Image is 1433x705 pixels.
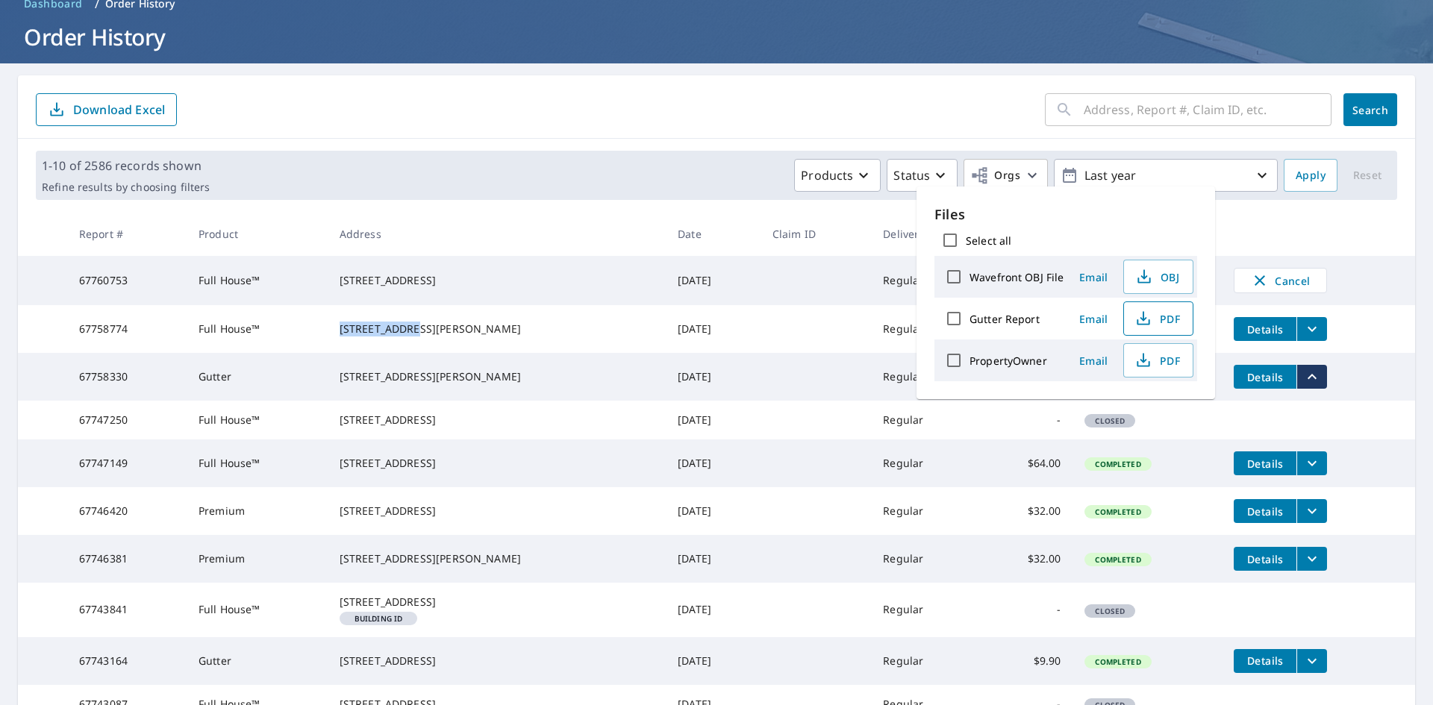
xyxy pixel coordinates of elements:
[970,270,1064,284] label: Wavefront OBJ File
[666,487,761,535] td: [DATE]
[978,487,1073,535] td: $32.00
[340,551,654,566] div: [STREET_ADDRESS][PERSON_NAME]
[761,212,872,256] th: Claim ID
[67,439,187,487] td: 67747149
[871,439,978,487] td: Regular
[1296,451,1327,475] button: filesDropdownBtn-67747149
[67,256,187,305] td: 67760753
[1234,451,1296,475] button: detailsBtn-67747149
[978,583,1073,636] td: -
[1296,499,1327,523] button: filesDropdownBtn-67746420
[1234,547,1296,571] button: detailsBtn-67746381
[1234,649,1296,673] button: detailsBtn-67743164
[1243,552,1287,566] span: Details
[666,637,761,685] td: [DATE]
[1070,307,1117,330] button: Email
[871,353,978,401] td: Regular
[340,369,654,384] div: [STREET_ADDRESS][PERSON_NAME]
[42,157,210,175] p: 1-10 of 2586 records shown
[1086,606,1134,616] span: Closed
[934,204,1197,225] p: Files
[970,312,1040,326] label: Gutter Report
[666,212,761,256] th: Date
[1133,310,1181,328] span: PDF
[1234,365,1296,389] button: detailsBtn-67758330
[978,439,1073,487] td: $64.00
[187,353,328,401] td: Gutter
[355,615,403,622] em: Building ID
[67,583,187,636] td: 67743841
[1343,93,1397,126] button: Search
[1296,649,1327,673] button: filesDropdownBtn-67743164
[1243,457,1287,471] span: Details
[187,637,328,685] td: Gutter
[187,487,328,535] td: Premium
[666,439,761,487] td: [DATE]
[67,353,187,401] td: 67758330
[187,256,328,305] td: Full House™
[67,212,187,256] th: Report #
[67,305,187,353] td: 67758774
[1086,657,1149,667] span: Completed
[1296,166,1326,185] span: Apply
[1243,322,1287,336] span: Details
[871,305,978,353] td: Regular
[187,212,328,256] th: Product
[1075,312,1111,326] span: Email
[1234,499,1296,523] button: detailsBtn-67746420
[970,166,1020,185] span: Orgs
[340,456,654,471] div: [STREET_ADDRESS]
[340,654,654,668] div: [STREET_ADDRESS]
[36,93,177,126] button: Download Excel
[978,637,1073,685] td: $9.90
[1084,89,1331,131] input: Address, Report #, Claim ID, etc.
[187,535,328,583] td: Premium
[978,535,1073,583] td: $32.00
[1086,459,1149,469] span: Completed
[1296,317,1327,341] button: filesDropdownBtn-67758774
[964,159,1048,192] button: Orgs
[73,101,165,118] p: Download Excel
[666,305,761,353] td: [DATE]
[871,535,978,583] td: Regular
[1123,301,1193,336] button: PDF
[340,504,654,518] div: [STREET_ADDRESS]
[1133,268,1181,286] span: OBJ
[67,535,187,583] td: 67746381
[871,637,978,685] td: Regular
[187,439,328,487] td: Full House™
[871,487,978,535] td: Regular
[187,583,328,636] td: Full House™
[1296,365,1327,389] button: filesDropdownBtn-67758330
[1133,351,1181,369] span: PDF
[1243,504,1287,518] span: Details
[340,595,654,610] div: [STREET_ADDRESS]
[978,401,1073,439] td: -
[666,535,761,583] td: [DATE]
[67,487,187,535] td: 67746420
[67,401,187,439] td: 67747250
[1070,349,1117,372] button: Email
[1086,416,1134,426] span: Closed
[1234,317,1296,341] button: detailsBtn-67758774
[67,637,187,685] td: 67743164
[1249,272,1311,289] span: Cancel
[1234,268,1327,293] button: Cancel
[1123,260,1193,294] button: OBJ
[1243,370,1287,384] span: Details
[794,159,881,192] button: Products
[1355,103,1385,117] span: Search
[871,583,978,636] td: Regular
[1054,159,1278,192] button: Last year
[42,181,210,194] p: Refine results by choosing filters
[1078,163,1253,189] p: Last year
[666,256,761,305] td: [DATE]
[801,166,853,184] p: Products
[1075,270,1111,284] span: Email
[871,256,978,305] td: Regular
[187,401,328,439] td: Full House™
[187,305,328,353] td: Full House™
[1284,159,1337,192] button: Apply
[887,159,958,192] button: Status
[871,401,978,439] td: Regular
